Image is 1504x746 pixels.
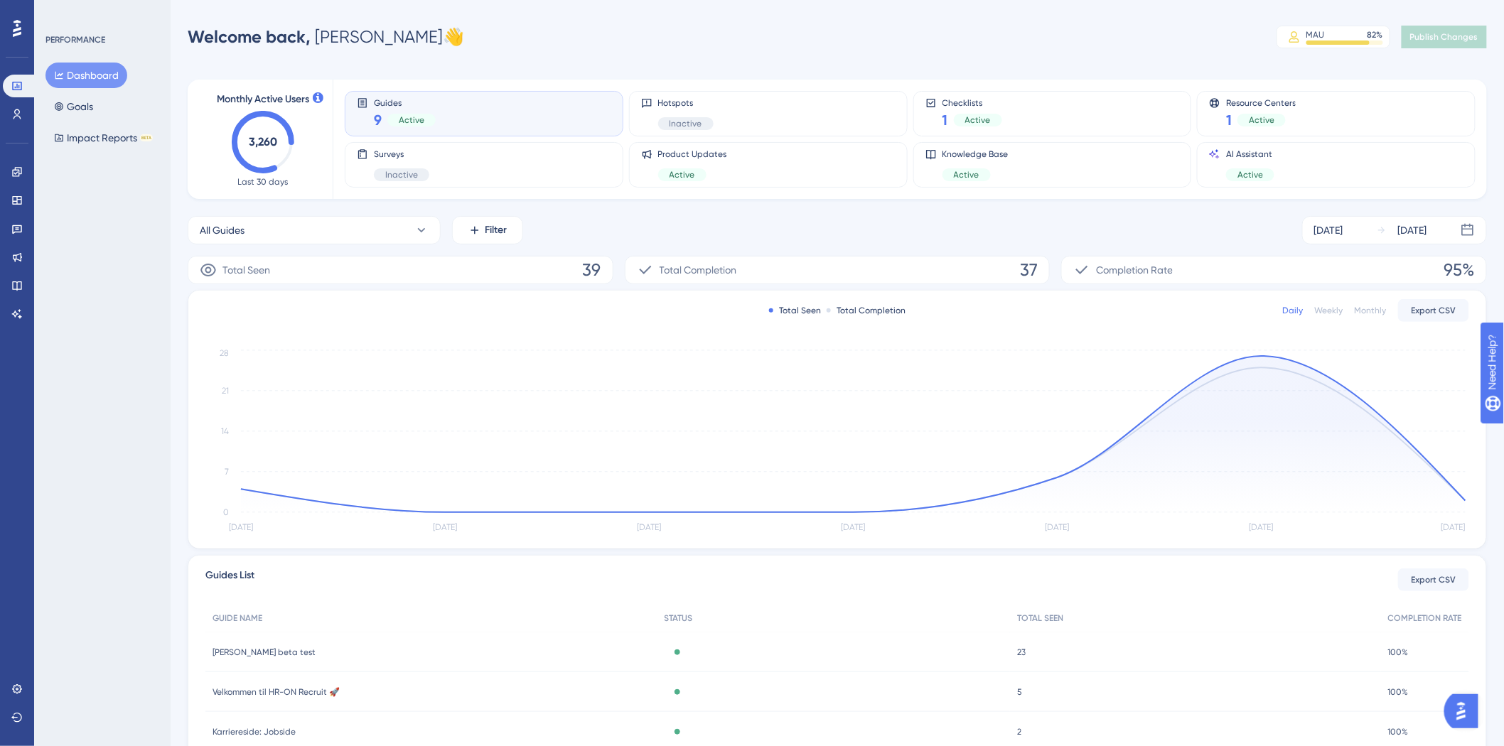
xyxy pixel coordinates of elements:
[249,135,277,148] text: 3,260
[221,426,229,436] tspan: 14
[188,26,464,48] div: [PERSON_NAME] 👋
[1283,305,1304,316] div: Daily
[1017,686,1022,698] span: 5
[842,523,866,533] tspan: [DATE]
[670,118,702,129] span: Inactive
[1412,305,1456,316] span: Export CSV
[660,261,737,279] span: Total Completion
[188,216,441,244] button: All Guides
[205,567,254,593] span: Guides List
[1226,110,1232,130] span: 1
[1096,261,1173,279] span: Completion Rate
[140,134,153,141] div: BETA
[954,169,979,180] span: Active
[222,261,270,279] span: Total Seen
[45,94,102,119] button: Goals
[1444,690,1487,733] iframe: UserGuiding AI Assistant Launcher
[1017,647,1026,658] span: 23
[670,169,695,180] span: Active
[452,216,523,244] button: Filter
[1306,29,1325,40] div: MAU
[658,148,727,160] span: Product Updates
[188,26,311,47] span: Welcome back,
[1368,29,1383,40] div: 82 %
[1017,726,1021,737] span: 2
[1250,523,1274,533] tspan: [DATE]
[213,612,262,624] span: GUIDE NAME
[485,222,507,239] span: Filter
[1020,259,1038,281] span: 37
[213,726,296,737] span: Karriereside: Jobside
[942,97,1002,107] span: Checklists
[45,34,105,45] div: PERFORMANCE
[583,259,601,281] span: 39
[374,148,429,160] span: Surveys
[374,97,436,107] span: Guides
[942,148,1009,160] span: Knowledge Base
[399,114,424,126] span: Active
[1017,612,1063,624] span: TOTAL SEEN
[827,305,906,316] div: Total Completion
[942,110,948,130] span: 1
[433,523,457,533] tspan: [DATE]
[33,4,89,21] span: Need Help?
[1388,647,1409,658] span: 100%
[223,507,229,517] tspan: 0
[1315,305,1343,316] div: Weekly
[769,305,821,316] div: Total Seen
[374,110,382,130] span: 9
[200,222,245,239] span: All Guides
[1444,259,1475,281] span: 95%
[229,523,253,533] tspan: [DATE]
[220,348,229,358] tspan: 28
[1441,523,1466,533] tspan: [DATE]
[1412,574,1456,585] span: Export CSV
[238,176,289,188] span: Last 30 days
[1237,169,1263,180] span: Active
[385,169,418,180] span: Inactive
[658,97,714,109] span: Hotspots
[637,523,661,533] tspan: [DATE]
[1226,97,1296,107] span: Resource Centers
[1388,686,1409,698] span: 100%
[222,386,229,396] tspan: 21
[45,63,127,88] button: Dashboard
[965,114,991,126] span: Active
[1398,222,1427,239] div: [DATE]
[213,647,316,658] span: [PERSON_NAME] beta test
[1355,305,1387,316] div: Monthly
[45,125,161,151] button: Impact ReportsBETA
[225,467,229,477] tspan: 7
[1402,26,1487,48] button: Publish Changes
[1388,612,1462,624] span: COMPLETION RATE
[213,686,340,698] span: Velkommen til HR-ON Recruit 🚀
[1314,222,1343,239] div: [DATE]
[665,612,693,624] span: STATUS
[1398,568,1469,591] button: Export CSV
[1249,114,1274,126] span: Active
[1046,523,1070,533] tspan: [DATE]
[217,91,309,108] span: Monthly Active Users
[1388,726,1409,737] span: 100%
[1410,31,1478,43] span: Publish Changes
[1226,148,1274,160] span: AI Assistant
[1398,299,1469,322] button: Export CSV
